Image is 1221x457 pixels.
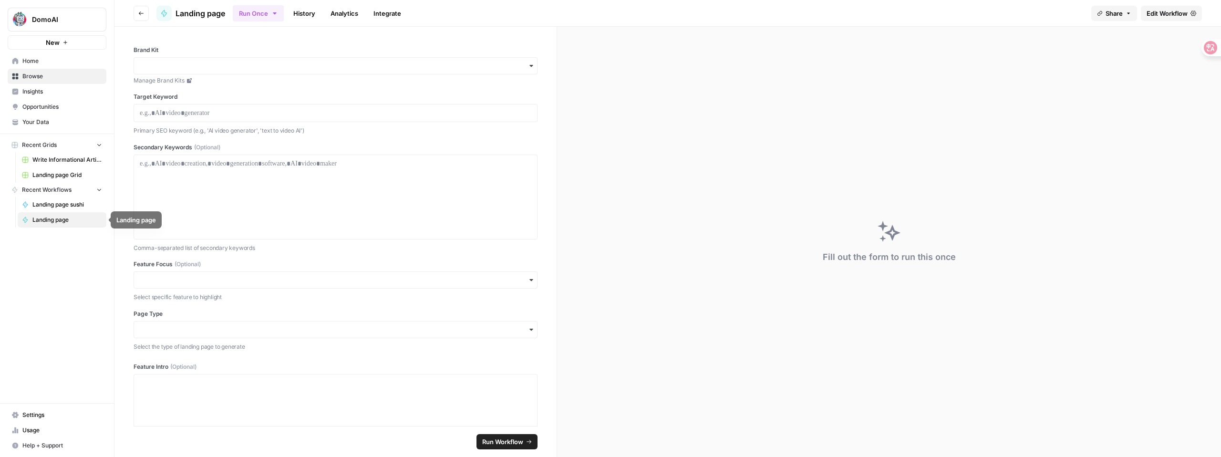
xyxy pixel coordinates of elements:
span: New [46,38,60,47]
a: Landing page [18,212,106,228]
span: Opportunities [22,103,102,111]
span: (Optional) [194,143,220,152]
a: Landing page Grid [18,167,106,183]
span: DomoAI [32,15,90,24]
span: Home [22,57,102,65]
button: Recent Workflows [8,183,106,197]
span: Your Data [22,118,102,126]
a: Browse [8,69,106,84]
span: Browse [22,72,102,81]
button: Share [1091,6,1137,21]
div: Fill out the form to run this once [823,250,956,264]
span: Write Informational Article [32,156,102,164]
label: Feature Focus [134,260,538,269]
span: Share [1106,9,1123,18]
span: (Optional) [175,260,201,269]
a: Analytics [325,6,364,21]
span: Recent Workflows [22,186,72,194]
p: Comma-separated list of secondary keywords [134,243,538,253]
label: Target Keyword [134,93,538,101]
p: Select specific feature to highlight [134,292,538,302]
span: Edit Workflow [1147,9,1188,18]
span: Landing page Grid [32,171,102,179]
a: Settings [8,407,106,423]
a: Write Informational Article [18,152,106,167]
label: Brand Kit [134,46,538,54]
a: History [288,6,321,21]
a: Insights [8,84,106,99]
label: Secondary Keywords [134,143,538,152]
a: Your Data [8,114,106,130]
span: (Optional) [170,363,197,371]
p: Primary SEO keyword (e.g., 'AI video generator', 'text to video AI') [134,126,538,135]
button: New [8,35,106,50]
button: Run Workflow [476,434,538,449]
label: Feature Intro [134,363,538,371]
a: Edit Workflow [1141,6,1202,21]
span: Run Workflow [482,437,523,447]
a: Usage [8,423,106,438]
a: Home [8,53,106,69]
span: Recent Grids [22,141,57,149]
span: Landing page sushi [32,200,102,209]
span: Insights [22,87,102,96]
button: Workspace: DomoAI [8,8,106,31]
a: Landing page [156,6,225,21]
button: Recent Grids [8,138,106,152]
span: Settings [22,411,102,419]
a: Manage Brand Kits [134,76,538,85]
a: Opportunities [8,99,106,114]
span: Landing page [32,216,102,224]
span: Help + Support [22,441,102,450]
a: Landing page sushi [18,197,106,212]
span: Landing page [176,8,225,19]
button: Run Once [233,5,284,21]
span: Usage [22,426,102,435]
p: Select the type of landing page to generate [134,342,538,352]
button: Help + Support [8,438,106,453]
label: Page Type [134,310,538,318]
img: DomoAI Logo [11,11,28,28]
a: Integrate [368,6,407,21]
